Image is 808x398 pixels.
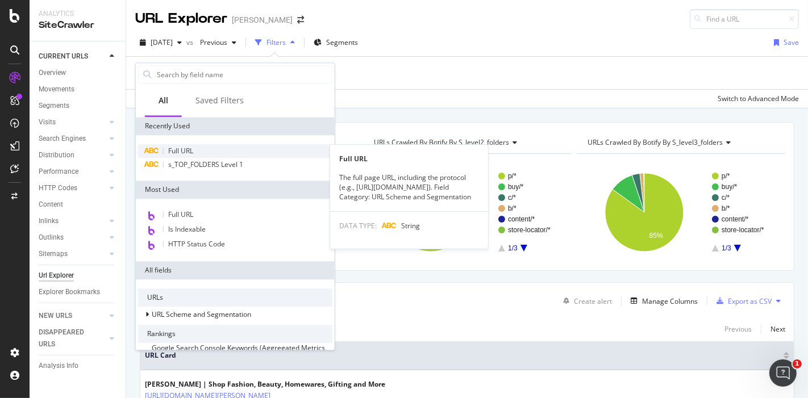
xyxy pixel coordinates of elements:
button: Segments [309,33,363,52]
button: Previous [724,322,752,336]
button: Create alert [559,292,612,310]
svg: A chart. [577,163,782,262]
button: [DATE] [135,33,186,52]
span: Is Indexable [168,224,206,234]
span: vs [186,37,195,47]
a: Sitemaps [39,248,106,260]
div: Segments [39,100,69,112]
a: Url Explorer [39,270,118,282]
input: Search by field name [156,66,332,83]
div: URLs [138,288,332,307]
div: Filters [266,37,286,47]
div: All [159,95,168,106]
span: 1 [793,359,802,368]
a: Content [39,199,118,211]
div: Inlinks [39,215,59,227]
div: Overview [39,67,66,79]
text: buy/* [722,183,738,191]
div: A chart. [363,163,568,262]
div: [PERSON_NAME] [232,14,293,26]
div: The full page URL, including the protocol (e.g., [URL][DOMAIN_NAME]). Field Category: URL Scheme ... [330,173,488,202]
div: DISAPPEARED URLS [39,326,96,350]
a: DISAPPEARED URLS [39,326,106,350]
a: HTTP Codes [39,182,106,194]
button: Previous [195,33,241,52]
div: Manage Columns [642,296,698,306]
div: Switch to Advanced Mode [718,94,799,103]
div: HTTP Codes [39,182,77,194]
span: s_TOP_FOLDERS Level 1 [168,160,243,169]
div: NEW URLS [39,310,72,322]
div: Saved Filters [195,95,244,106]
span: String [401,221,420,231]
div: Create alert [574,296,612,306]
h4: URLs Crawled By Botify By s_level3_folders [585,133,775,152]
span: Full URL [168,146,193,156]
div: Rankings [138,325,332,343]
span: Previous [195,37,227,47]
button: Manage Columns [626,294,698,308]
a: Performance [39,166,106,178]
div: Performance [39,166,78,178]
div: Previous [724,324,752,334]
span: URL Card [145,350,781,361]
div: Url Explorer [39,270,74,282]
span: URLs Crawled By Botify By s_level2_folders [374,137,509,147]
text: 85% [649,232,663,240]
div: URL Explorer [135,9,227,28]
button: Export as CSV [712,292,772,310]
text: store-locator/* [722,226,764,234]
a: Explorer Bookmarks [39,286,118,298]
span: Google Search Console Keywords (Aggregated Metrics By URL) [152,343,325,362]
div: arrow-right-arrow-left [297,16,304,24]
div: Content [39,199,63,211]
input: Find a URL [690,9,799,29]
span: DATA TYPE: [339,221,377,231]
text: buy/* [508,183,524,191]
div: Movements [39,83,74,95]
a: Segments [39,100,118,112]
a: Search Engines [39,133,106,145]
span: URL Scheme and Segmentation [152,310,251,320]
div: Recently Used [136,117,335,135]
div: Most Used [136,181,335,199]
div: Sitemaps [39,248,68,260]
iframe: Intercom live chat [769,359,797,387]
a: CURRENT URLS [39,51,106,62]
div: All fields [136,261,335,279]
div: CURRENT URLS [39,51,88,62]
div: Visits [39,116,56,128]
span: URLs Crawled By Botify By s_level3_folders [588,137,723,147]
button: Switch to Advanced Mode [713,90,799,108]
h4: URLs Crawled By Botify By s_level2_folders [372,133,561,152]
span: 2025 Aug. 18th [151,37,173,47]
text: 1/3 [722,244,731,252]
a: Outlinks [39,232,106,244]
div: Full URL [330,154,488,164]
button: Save [769,33,799,52]
div: Analysis Info [39,360,78,372]
button: Next [770,322,785,336]
a: NEW URLS [39,310,106,322]
a: Visits [39,116,106,128]
div: [PERSON_NAME] | Shop Fashion, Beauty, Homewares, Gifting and More [145,379,385,389]
div: Distribution [39,149,74,161]
a: Analysis Info [39,360,118,372]
div: Search Engines [39,133,86,145]
div: Explorer Bookmarks [39,286,100,298]
text: store-locator/* [508,226,551,234]
text: content/* [508,215,535,223]
a: Distribution [39,149,106,161]
div: Outlinks [39,232,64,244]
div: Next [770,324,785,334]
span: Full URL [168,210,193,219]
span: HTTP Status Code [168,239,225,249]
div: SiteCrawler [39,19,116,32]
a: Overview [39,67,118,79]
div: Analytics [39,9,116,19]
text: 1/3 [508,244,518,252]
a: Movements [39,83,118,95]
button: Filters [251,33,299,52]
span: Segments [326,37,358,47]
